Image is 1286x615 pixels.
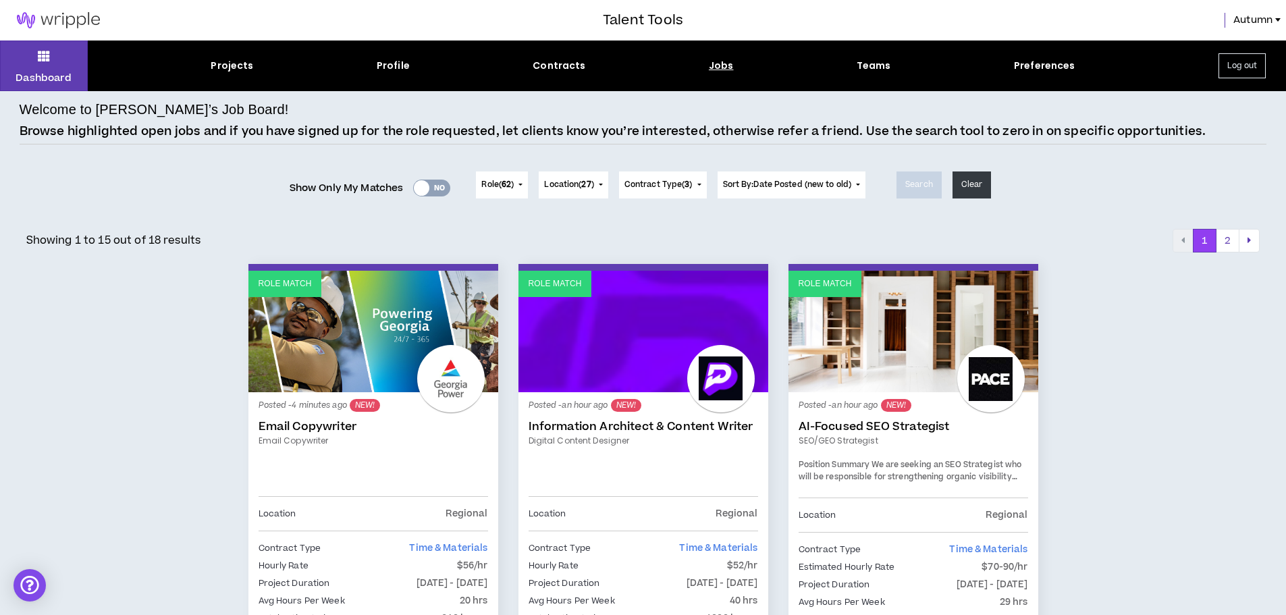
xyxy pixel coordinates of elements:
[619,171,707,198] button: Contract Type(3)
[799,459,870,471] strong: Position Summary
[14,569,46,601] div: Open Intercom Messenger
[529,593,615,608] p: Avg Hours Per Week
[1218,53,1266,78] button: Log out
[1216,229,1239,253] button: 2
[259,420,488,433] a: Email Copywriter
[409,541,487,555] span: Time & Materials
[20,99,289,119] h4: Welcome to [PERSON_NAME]’s Job Board!
[259,593,345,608] p: Avg Hours Per Week
[957,577,1028,592] p: [DATE] - [DATE]
[1193,229,1216,253] button: 1
[259,541,321,556] p: Contract Type
[377,59,410,73] div: Profile
[1000,595,1028,610] p: 29 hrs
[248,271,498,392] a: Role Match
[716,506,757,521] p: Regional
[799,277,852,290] p: Role Match
[687,576,758,591] p: [DATE] - [DATE]
[544,179,593,191] span: Location ( )
[481,179,514,191] span: Role ( )
[723,179,852,190] span: Sort By: Date Posted (new to old)
[16,71,72,85] p: Dashboard
[857,59,891,73] div: Teams
[529,558,579,573] p: Hourly Rate
[718,171,866,198] button: Sort By:Date Posted (new to old)
[350,399,380,412] sup: NEW!
[417,576,488,591] p: [DATE] - [DATE]
[529,576,600,591] p: Project Duration
[259,435,488,447] a: Email Copywriter
[727,558,758,573] p: $52/hr
[529,541,591,556] p: Contract Type
[799,595,885,610] p: Avg Hours Per Week
[446,506,487,521] p: Regional
[581,179,591,190] span: 27
[529,435,758,447] a: Digital Content Designer
[1233,13,1272,28] span: Autumn
[799,577,870,592] p: Project Duration
[533,59,585,73] div: Contracts
[881,399,911,412] sup: NEW!
[502,179,511,190] span: 62
[1173,229,1260,253] nav: pagination
[529,420,758,433] a: Information Architect & Content Writer
[799,508,836,523] p: Location
[1014,59,1075,73] div: Preferences
[799,560,895,574] p: Estimated Hourly Rate
[476,171,528,198] button: Role(62)
[529,277,582,290] p: Role Match
[953,171,992,198] button: Clear
[679,541,757,555] span: Time & Materials
[26,232,201,248] p: Showing 1 to 15 out of 18 results
[799,420,1028,433] a: AI-Focused SEO Strategist
[259,399,488,412] p: Posted - 4 minutes ago
[611,399,641,412] sup: NEW!
[799,399,1028,412] p: Posted - an hour ago
[460,593,488,608] p: 20 hrs
[518,271,768,392] a: Role Match
[685,179,689,190] span: 3
[259,558,309,573] p: Hourly Rate
[259,576,330,591] p: Project Duration
[529,506,566,521] p: Location
[788,271,1038,392] a: Role Match
[799,542,861,557] p: Contract Type
[986,508,1027,523] p: Regional
[20,123,1206,140] p: Browse highlighted open jobs and if you have signed up for the role requested, let clients know y...
[290,178,404,198] span: Show Only My Matches
[259,277,312,290] p: Role Match
[949,543,1027,556] span: Time & Materials
[603,10,683,30] h3: Talent Tools
[529,399,758,412] p: Posted - an hour ago
[457,558,488,573] p: $56/hr
[211,59,253,73] div: Projects
[624,179,693,191] span: Contract Type ( )
[982,560,1027,574] p: $70-90/hr
[539,171,608,198] button: Location(27)
[799,435,1028,447] a: SEO/GEO Strategist
[259,506,296,521] p: Location
[799,459,1022,601] span: We are seeking an SEO Strategist who will be responsible for strengthening organic visibility and...
[730,593,758,608] p: 40 hrs
[896,171,942,198] button: Search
